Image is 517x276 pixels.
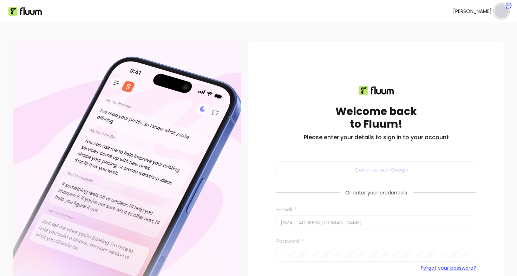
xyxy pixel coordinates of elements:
[421,264,476,271] a: Forgot your password?
[8,7,42,16] img: Fluum Logo
[276,206,294,213] span: E-mail
[340,186,413,199] span: Or enter your credentials
[276,238,301,245] span: Password
[335,105,417,130] h1: Welcome back to Fluum!
[453,8,492,15] span: [PERSON_NAME]
[304,133,449,142] h2: Please enter your details to sign in to your account
[453,4,509,18] button: avatar[PERSON_NAME]
[359,86,394,95] img: Fluum logo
